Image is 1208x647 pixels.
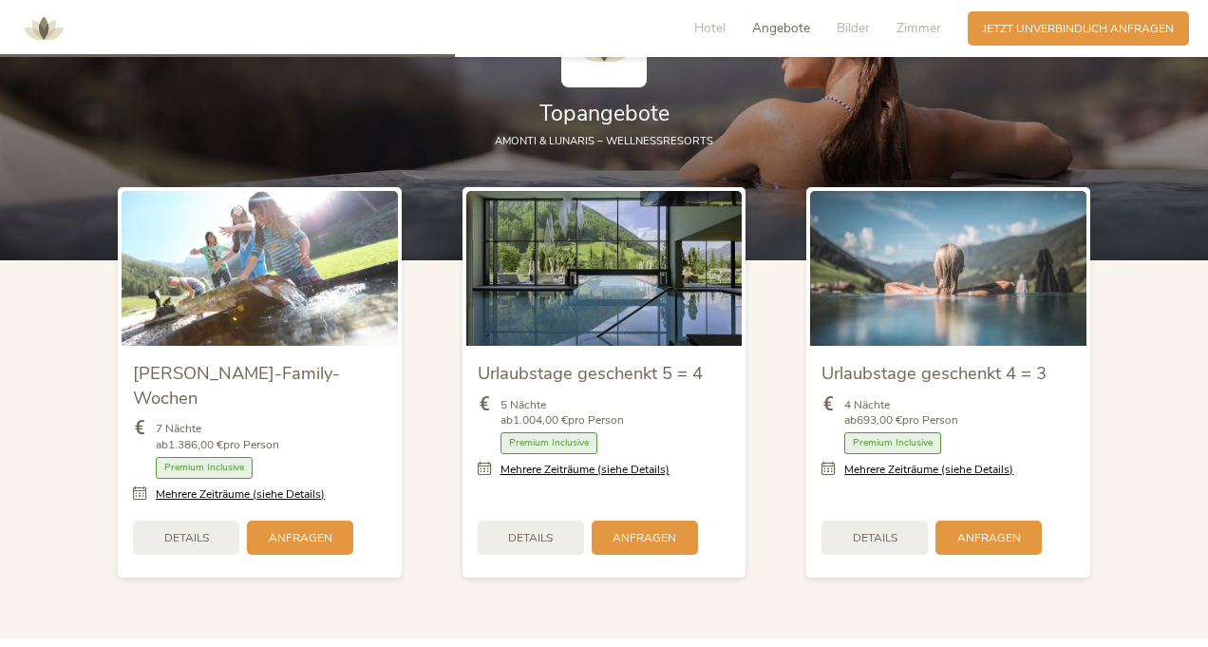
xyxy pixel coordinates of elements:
span: Anfragen [269,530,332,546]
b: 1.004,00 € [513,412,568,428]
img: Sommer-Family-Wochen [122,191,398,346]
span: 7 Nächte ab pro Person [156,421,279,453]
a: AMONTI & LUNARIS Wellnessresort [15,23,72,33]
img: Urlaubstage geschenkt 4 = 3 [810,191,1086,346]
b: 693,00 € [857,412,902,428]
span: Details [853,530,897,546]
span: Premium Inclusive [844,432,941,454]
span: [PERSON_NAME]-Family-Wochen [133,361,340,409]
span: Bilder [837,19,870,37]
span: 4 Nächte ab pro Person [844,397,958,429]
a: Mehrere Zeiträume (siehe Details) [500,462,670,478]
span: Jetzt unverbindlich anfragen [983,21,1174,37]
a: Mehrere Zeiträume (siehe Details) [156,486,325,503]
span: Zimmer [897,19,941,37]
b: 1.386,00 € [168,437,223,452]
span: Urlaubstage geschenkt 4 = 3 [821,361,1047,385]
span: AMONTI & LUNARIS – Wellnessresorts [495,134,713,148]
span: 5 Nächte ab pro Person [500,397,624,429]
span: Angebote [752,19,810,37]
span: Details [508,530,553,546]
span: Anfragen [957,530,1021,546]
img: Urlaubstage geschenkt 5 = 4 [466,191,743,346]
span: Topangebote [539,99,670,128]
a: Mehrere Zeiträume (siehe Details) [844,462,1013,478]
span: Anfragen [613,530,676,546]
span: Hotel [694,19,726,37]
span: Premium Inclusive [156,457,253,479]
span: Premium Inclusive [500,432,597,454]
span: Details [164,530,209,546]
span: Urlaubstage geschenkt 5 = 4 [478,361,703,385]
